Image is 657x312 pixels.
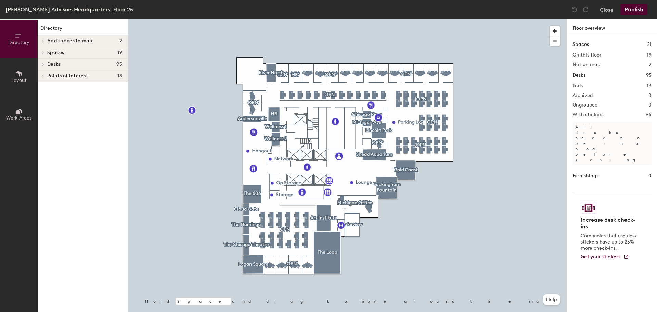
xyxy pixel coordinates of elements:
[572,41,589,48] h1: Spaces
[38,25,128,35] h1: Directory
[11,77,27,83] span: Layout
[117,50,122,55] span: 19
[117,73,122,79] span: 18
[543,294,560,305] button: Help
[572,122,652,165] p: All desks need to be in a pod before saving
[6,115,31,121] span: Work Areas
[47,62,61,67] span: Desks
[648,102,652,108] h2: 0
[572,93,593,98] h2: Archived
[116,62,122,67] span: 95
[647,41,652,48] h1: 21
[600,4,614,15] button: Close
[647,83,652,89] h2: 13
[572,72,585,79] h1: Desks
[47,73,88,79] span: Points of interest
[646,112,652,117] h2: 95
[581,216,639,230] h4: Increase desk check-ins
[572,112,604,117] h2: With stickers
[581,233,639,251] p: Companies that use desk stickers have up to 25% more check-ins.
[47,38,93,44] span: Add spaces to map
[8,40,29,46] span: Directory
[620,4,647,15] button: Publish
[581,254,629,260] a: Get your stickers
[649,62,652,67] h2: 2
[119,38,122,44] span: 2
[572,83,583,89] h2: Pods
[47,50,64,55] span: Spaces
[646,72,652,79] h1: 95
[582,6,589,13] img: Redo
[647,52,652,58] h2: 19
[572,102,598,108] h2: Ungrouped
[648,172,652,180] h1: 0
[572,62,600,67] h2: Not on map
[567,19,657,35] h1: Floor overview
[5,5,133,14] div: [PERSON_NAME] Advisors Headquarters, Floor 25
[581,202,596,214] img: Sticker logo
[581,254,621,260] span: Get your stickers
[572,172,598,180] h1: Furnishings
[648,93,652,98] h2: 0
[572,52,602,58] h2: On this floor
[571,6,578,13] img: Undo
